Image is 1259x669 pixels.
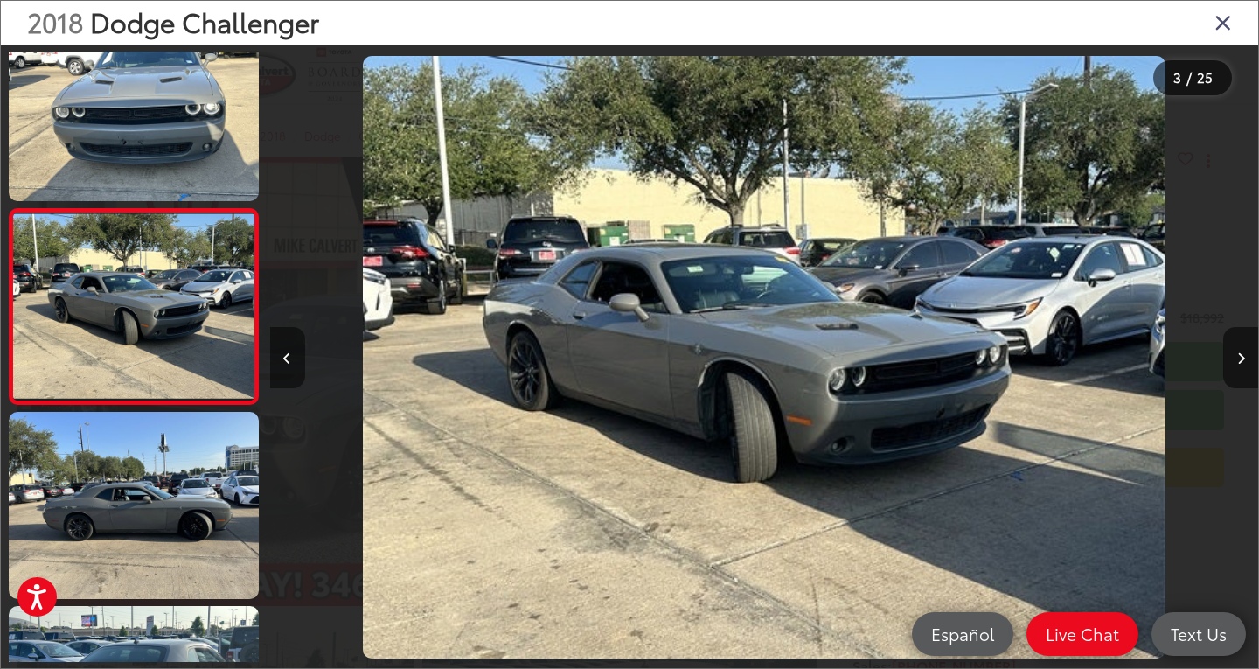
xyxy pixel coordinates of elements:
i: Close gallery [1214,10,1232,33]
span: Live Chat [1037,623,1128,645]
a: Text Us [1151,612,1246,656]
img: 2018 Dodge Challenger SXT [10,214,256,399]
button: Next image [1223,327,1258,388]
span: Text Us [1162,623,1235,645]
span: Dodge Challenger [90,3,319,40]
a: Live Chat [1026,612,1138,656]
span: / [1185,72,1193,84]
button: Previous image [270,327,305,388]
img: 2018 Dodge Challenger SXT [6,409,261,600]
span: 2018 [27,3,83,40]
span: 25 [1197,67,1213,87]
img: 2018 Dodge Challenger SXT [363,56,1165,659]
span: 3 [1173,67,1181,87]
span: Español [922,623,1003,645]
img: 2018 Dodge Challenger SXT [6,12,261,203]
a: Español [912,612,1013,656]
div: 2018 Dodge Challenger SXT 2 [269,56,1257,659]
